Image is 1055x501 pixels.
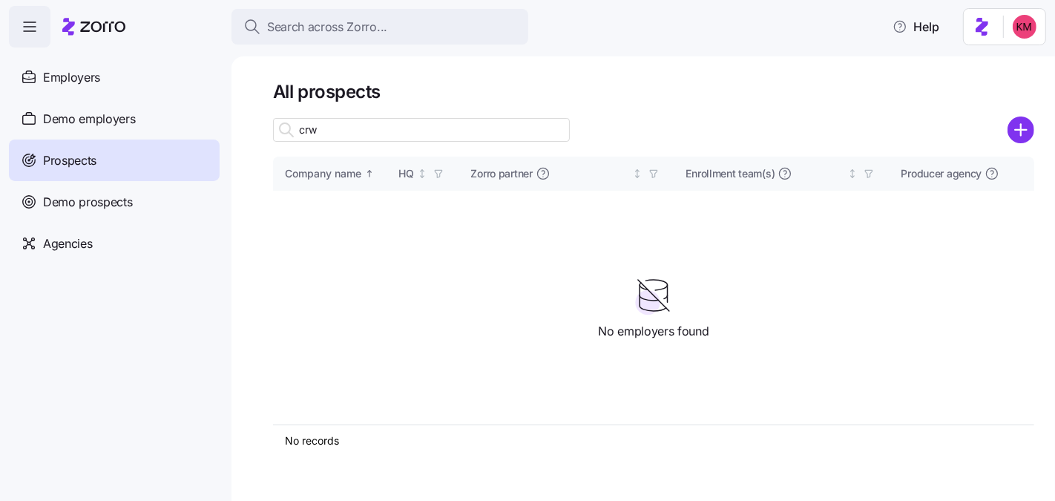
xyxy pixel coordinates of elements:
[881,12,951,42] button: Help
[9,140,220,181] a: Prospects
[1008,117,1034,143] svg: add icon
[43,193,133,212] span: Demo prospects
[459,157,674,191] th: Zorro partnerNot sorted
[847,168,858,179] div: Not sorted
[267,18,387,36] span: Search across Zorro...
[417,168,427,179] div: Not sorted
[686,166,775,181] span: Enrollment team(s)
[43,110,136,128] span: Demo employers
[364,168,375,179] div: Sorted ascending
[632,168,642,179] div: Not sorted
[9,98,220,140] a: Demo employers
[1013,15,1036,39] img: 8fbd33f679504da1795a6676107ffb9e
[273,118,570,142] input: Search prospect
[893,18,939,36] span: Help
[273,80,1034,103] h1: All prospects
[387,157,459,191] th: HQNot sorted
[901,166,982,181] span: Producer agency
[285,166,361,182] div: Company name
[471,166,533,181] span: Zorro partner
[674,157,890,191] th: Enrollment team(s)Not sorted
[285,433,1022,448] div: No records
[399,166,415,182] div: HQ
[598,322,709,341] span: No employers found
[9,56,220,98] a: Employers
[273,157,387,191] th: Company nameSorted ascending
[43,151,96,170] span: Prospects
[9,181,220,223] a: Demo prospects
[231,9,528,45] button: Search across Zorro...
[9,223,220,264] a: Agencies
[43,68,100,87] span: Employers
[43,235,92,253] span: Agencies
